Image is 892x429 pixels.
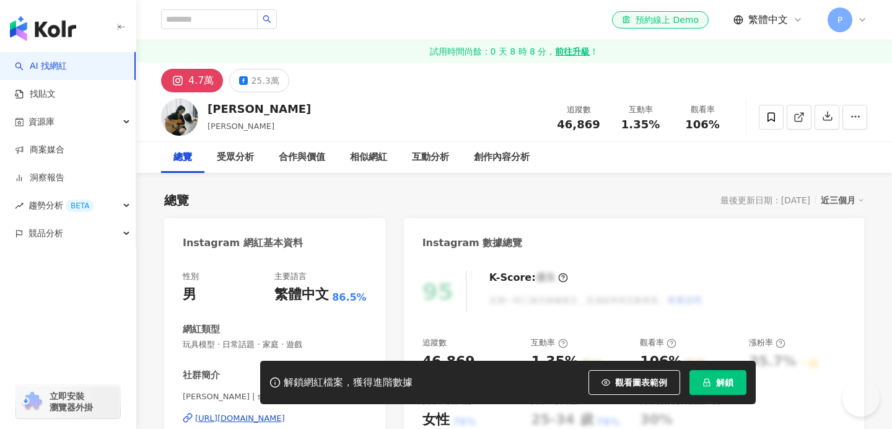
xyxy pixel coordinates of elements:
[208,101,311,117] div: [PERSON_NAME]
[555,45,590,58] strong: 前往升級
[136,40,892,63] a: 試用時間尚餘：0 天 8 時 8 分，前往升級！
[422,337,447,348] div: 追蹤數
[15,201,24,210] span: rise
[612,11,709,29] a: 預約線上 Demo
[531,337,567,348] div: 互動率
[474,150,530,165] div: 創作內容分析
[20,392,44,412] img: chrome extension
[183,339,367,350] span: 玩具模型 · 日常話題 · 家庭 · 遊戲
[28,219,63,247] span: 競品分析
[702,378,711,387] span: lock
[557,118,600,131] span: 46,869
[15,60,67,73] a: searchAI 找網紅
[279,150,325,165] div: 合作與價值
[217,150,254,165] div: 受眾分析
[555,104,602,116] div: 追蹤數
[15,172,64,184] a: 洞察報告
[15,144,64,156] a: 商案媒合
[689,370,746,395] button: 解鎖
[621,118,660,131] span: 1.35%
[720,195,810,205] div: 最後更新日期：[DATE]
[183,271,199,282] div: 性別
[274,271,307,282] div: 主要語言
[16,385,120,418] a: chrome extension立即安裝 瀏覽器外掛
[422,352,475,371] div: 46,869
[164,192,189,209] div: 總覽
[263,15,271,24] span: search
[195,413,285,424] div: [URL][DOMAIN_NAME]
[161,99,198,136] img: KOL Avatar
[161,69,223,92] button: 4.7萬
[188,72,214,89] div: 4.7萬
[183,285,196,304] div: 男
[183,323,220,336] div: 網紅類型
[208,122,274,131] span: [PERSON_NAME]
[229,69,289,92] button: 25.3萬
[640,352,682,371] div: 106%
[622,14,699,26] div: 預約線上 Demo
[685,118,720,131] span: 106%
[489,271,568,285] div: K-Score :
[28,108,55,136] span: 資源庫
[531,352,578,371] div: 1.35%
[749,337,785,348] div: 漲粉率
[274,285,329,304] div: 繁體中文
[412,150,449,165] div: 互動分析
[748,13,788,27] span: 繁體中文
[251,72,279,89] div: 25.3萬
[15,88,56,100] a: 找貼文
[640,337,676,348] div: 觀看率
[617,104,664,116] div: 互動率
[679,104,726,116] div: 觀看率
[284,376,413,389] div: 解鎖網紅檔案，獲得進階數據
[332,291,367,304] span: 86.5%
[66,200,94,212] div: BETA
[588,370,680,395] button: 觀看圖表範例
[615,378,667,387] span: 觀看圖表範例
[422,236,523,250] div: Instagram 數據總覽
[50,391,93,413] span: 立即安裝 瀏覽器外掛
[837,13,842,27] span: P
[183,413,367,424] a: [URL][DOMAIN_NAME]
[173,150,192,165] div: 總覽
[350,150,387,165] div: 相似網紅
[183,236,303,250] div: Instagram 網紅基本資料
[821,192,864,208] div: 近三個月
[28,192,94,219] span: 趨勢分析
[10,16,76,41] img: logo
[716,378,733,387] span: 解鎖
